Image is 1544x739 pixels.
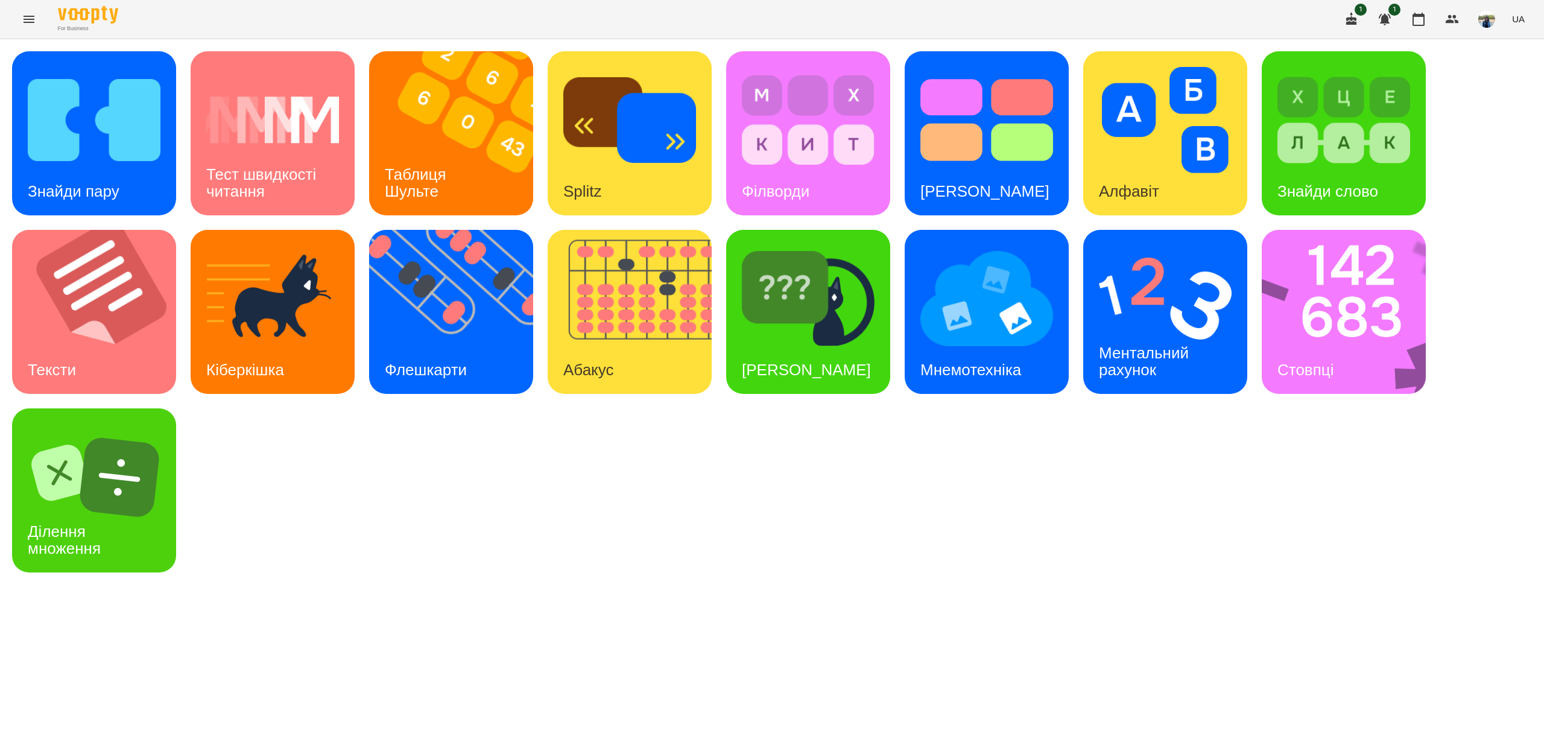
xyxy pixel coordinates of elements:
[1388,4,1400,16] span: 1
[905,230,1069,394] a: МнемотехнікаМнемотехніка
[28,67,160,173] img: Знайди пару
[1277,361,1334,379] h3: Стовпці
[206,246,339,352] img: Кіберкішка
[1099,246,1232,352] img: Ментальний рахунок
[726,51,890,215] a: ФілвордиФілворди
[563,67,696,173] img: Splitz
[1099,67,1232,173] img: Алфавіт
[1277,67,1410,173] img: Знайди слово
[742,361,871,379] h3: [PERSON_NAME]
[1355,4,1367,16] span: 1
[1507,8,1530,30] button: UA
[12,408,176,572] a: Ділення множенняДілення множення
[191,230,355,394] a: КіберкішкаКіберкішка
[742,182,809,200] h3: Філворди
[742,246,875,352] img: Знайди Кіберкішку
[548,230,727,394] img: Абакус
[28,522,101,557] h3: Ділення множення
[920,182,1049,200] h3: [PERSON_NAME]
[1099,182,1159,200] h3: Алфавіт
[548,230,712,394] a: АбакусАбакус
[742,67,875,173] img: Філворди
[920,361,1021,379] h3: Мнемотехніка
[1262,51,1426,215] a: Знайди словоЗнайди слово
[206,165,320,200] h3: Тест швидкості читання
[563,182,602,200] h3: Splitz
[1277,182,1378,200] h3: Знайди слово
[1083,51,1247,215] a: АлфавітАлфавіт
[920,67,1053,173] img: Тест Струпа
[28,182,119,200] h3: Знайди пару
[206,361,284,379] h3: Кіберкішка
[385,165,451,200] h3: Таблиця Шульте
[1083,230,1247,394] a: Ментальний рахунокМентальний рахунок
[1478,11,1495,28] img: 79bf113477beb734b35379532aeced2e.jpg
[905,51,1069,215] a: Тест Струпа[PERSON_NAME]
[12,51,176,215] a: Знайди паруЗнайди пару
[369,230,533,394] a: ФлешкартиФлешкарти
[369,51,533,215] a: Таблиця ШультеТаблиця Шульте
[1099,344,1193,378] h3: Ментальний рахунок
[369,230,548,394] img: Флешкарти
[1262,230,1426,394] a: СтовпціСтовпці
[726,230,890,394] a: Знайди Кіберкішку[PERSON_NAME]
[1262,230,1441,394] img: Стовпці
[385,361,467,379] h3: Флешкарти
[28,424,160,530] img: Ділення множення
[12,230,176,394] a: ТекстиТексти
[369,51,548,215] img: Таблиця Шульте
[12,230,191,394] img: Тексти
[1512,13,1525,25] span: UA
[548,51,712,215] a: SplitzSplitz
[206,67,339,173] img: Тест швидкості читання
[28,361,76,379] h3: Тексти
[563,361,613,379] h3: Абакус
[58,25,118,33] span: For Business
[191,51,355,215] a: Тест швидкості читанняТест швидкості читання
[920,246,1053,352] img: Мнемотехніка
[58,6,118,24] img: Voopty Logo
[14,5,43,34] button: Menu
